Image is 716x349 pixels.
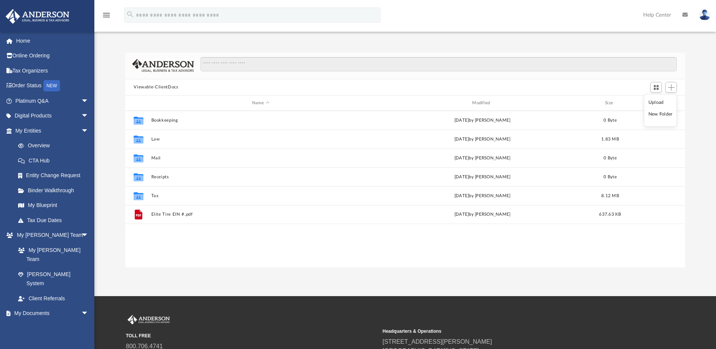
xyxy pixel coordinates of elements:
span: [DATE] [454,213,469,217]
ul: Add [644,94,677,127]
span: 0 Byte [604,156,617,160]
span: 0 Byte [604,118,617,122]
a: CTA Hub [11,153,100,168]
div: [DATE] by [PERSON_NAME] [373,155,592,162]
span: arrow_drop_down [81,108,96,124]
a: Online Ordering [5,48,100,63]
div: Size [595,100,625,107]
div: Modified [373,100,592,107]
a: Platinum Q&Aarrow_drop_down [5,93,100,108]
a: My [PERSON_NAME] Teamarrow_drop_down [5,228,96,243]
input: Search files and folders [200,57,677,71]
span: arrow_drop_down [81,306,96,321]
a: Tax Organizers [5,63,100,78]
button: Switch to Grid View [650,82,662,93]
a: Client Referrals [11,291,96,306]
a: Overview [11,138,100,153]
img: Anderson Advisors Platinum Portal [126,315,171,325]
i: search [126,10,134,19]
button: Tax [151,193,370,198]
button: Mail [151,156,370,161]
span: 1.83 MB [601,137,619,141]
img: User Pic [699,9,710,20]
a: My [PERSON_NAME] Team [11,242,92,267]
i: menu [102,11,111,20]
span: 0 Byte [604,175,617,179]
div: [DATE] by [PERSON_NAME] [373,136,592,143]
div: [DATE] by [PERSON_NAME] [373,174,592,181]
a: My Entitiesarrow_drop_down [5,123,100,138]
button: Law [151,137,370,142]
button: Viewable-ClientDocs [134,84,178,91]
a: [STREET_ADDRESS][PERSON_NAME] [383,338,492,345]
button: Elite Tire EIN #.pdf [151,212,370,217]
span: arrow_drop_down [81,123,96,139]
li: Upload [648,99,673,107]
img: Anderson Advisors Platinum Portal [3,9,72,24]
span: arrow_drop_down [81,228,96,243]
div: [DATE] by [PERSON_NAME] [373,193,592,199]
small: Headquarters & Operations [383,328,634,335]
button: Receipts [151,174,370,179]
a: Order StatusNEW [5,78,100,94]
small: TOLL FREE [126,332,377,339]
div: [DATE] by [PERSON_NAME] [373,117,592,124]
li: New Folder [648,110,673,118]
a: Entity Change Request [11,168,100,183]
span: arrow_drop_down [81,93,96,109]
div: by [PERSON_NAME] [373,212,592,218]
a: Tax Due Dates [11,213,100,228]
div: NEW [43,80,60,91]
span: 637.63 KB [599,213,621,217]
a: My Documentsarrow_drop_down [5,306,96,321]
a: menu [102,14,111,20]
a: Binder Walkthrough [11,183,100,198]
div: id [129,100,148,107]
a: My Blueprint [11,198,96,213]
a: Box [11,321,92,336]
div: Name [151,100,370,107]
button: Bookkeeping [151,118,370,123]
a: [PERSON_NAME] System [11,267,96,291]
div: grid [125,111,685,267]
div: id [629,100,682,107]
button: Add [665,82,677,93]
span: 8.12 MB [601,194,619,198]
a: Home [5,33,100,48]
a: Digital Productsarrow_drop_down [5,108,100,124]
